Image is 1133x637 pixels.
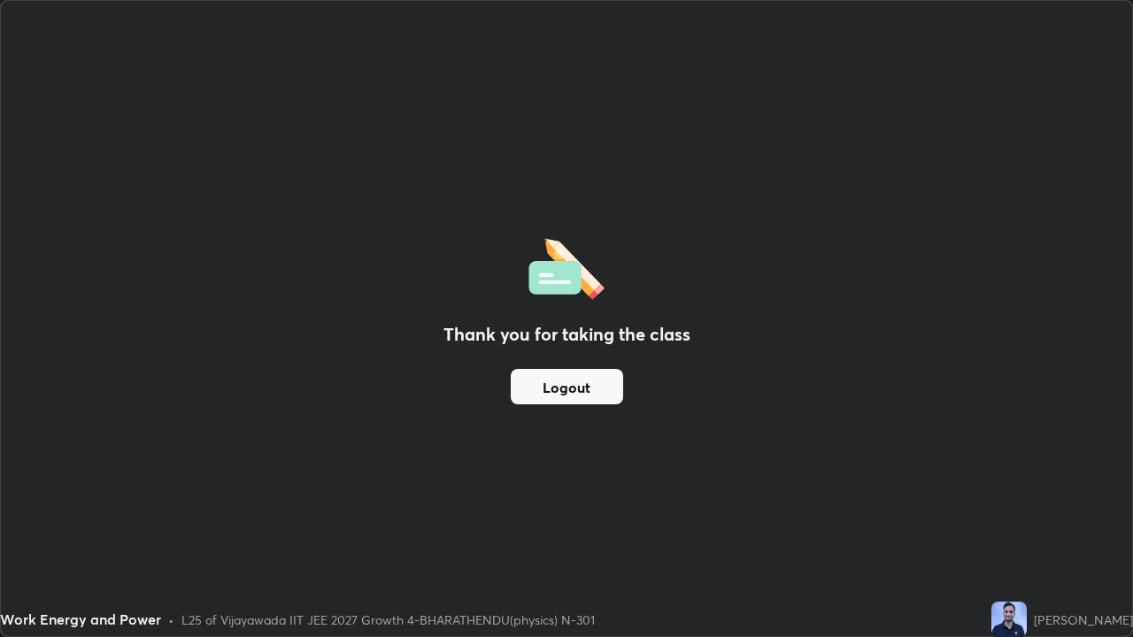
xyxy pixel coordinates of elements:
[991,602,1027,637] img: 7bc280f4e9014d9eb32ed91180d13043.jpg
[181,610,595,629] div: L25 of Vijayawada IIT JEE 2027 Growth 4-BHARATHENDU(physics) N-301
[443,321,690,348] h2: Thank you for taking the class
[168,610,174,629] div: •
[528,233,605,300] img: offlineFeedback.1438e8b3.svg
[511,369,623,404] button: Logout
[1034,610,1133,629] div: [PERSON_NAME]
